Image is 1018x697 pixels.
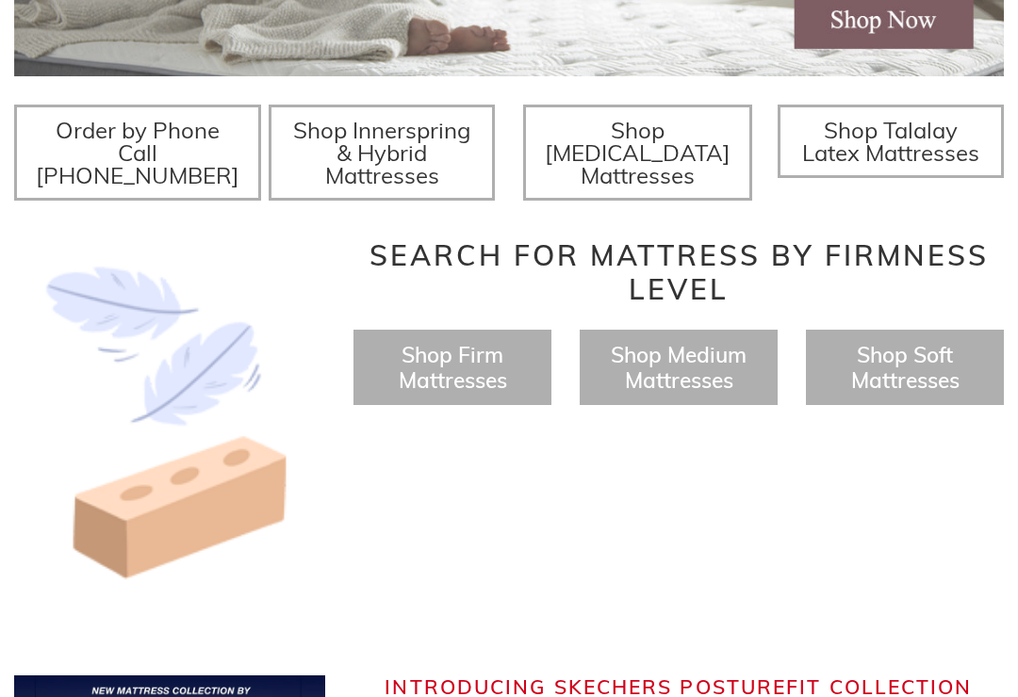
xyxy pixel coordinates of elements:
a: Shop Talalay Latex Mattresses [778,105,1004,178]
span: Shop Innerspring & Hybrid Mattresses [293,116,471,189]
span: Search for Mattress by Firmness Level [369,237,989,307]
span: Order by Phone Call [PHONE_NUMBER] [36,116,239,189]
img: Image-of-brick- and-feather-representing-firm-and-soft-feel [14,238,325,609]
a: Shop Innerspring & Hybrid Mattresses [269,105,495,201]
a: Shop Firm Mattresses [399,341,507,394]
a: Shop [MEDICAL_DATA] Mattresses [523,105,752,201]
span: Shop Talalay Latex Mattresses [802,116,979,167]
a: Shop Soft Mattresses [851,341,960,394]
a: Shop Medium Mattresses [611,341,747,394]
span: Shop [MEDICAL_DATA] Mattresses [545,116,731,189]
a: Order by Phone Call [PHONE_NUMBER] [14,105,261,201]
